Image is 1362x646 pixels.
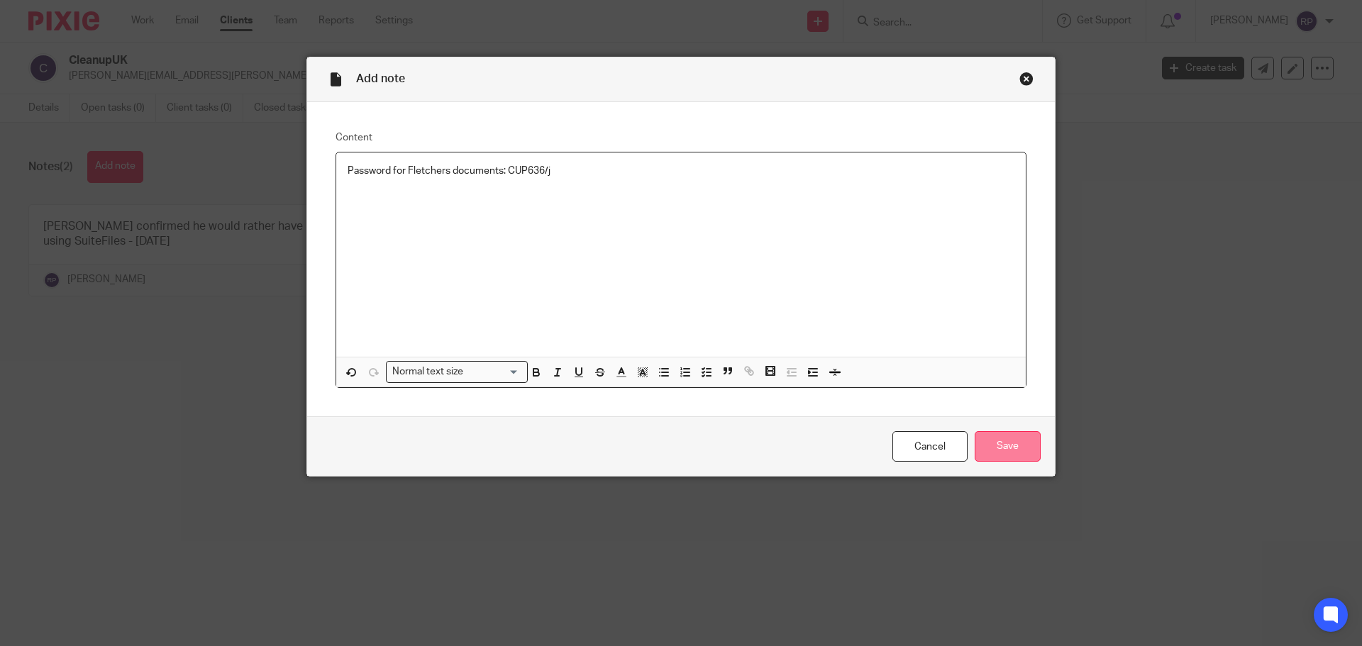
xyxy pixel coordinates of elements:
[975,431,1041,462] input: Save
[389,364,467,379] span: Normal text size
[348,164,1014,178] p: Password for Fletchers documents: CUP636/j
[892,431,968,462] a: Cancel
[386,361,528,383] div: Search for option
[356,73,405,84] span: Add note
[336,130,1026,145] label: Content
[468,364,519,379] input: Search for option
[1019,72,1034,86] div: Close this dialog window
